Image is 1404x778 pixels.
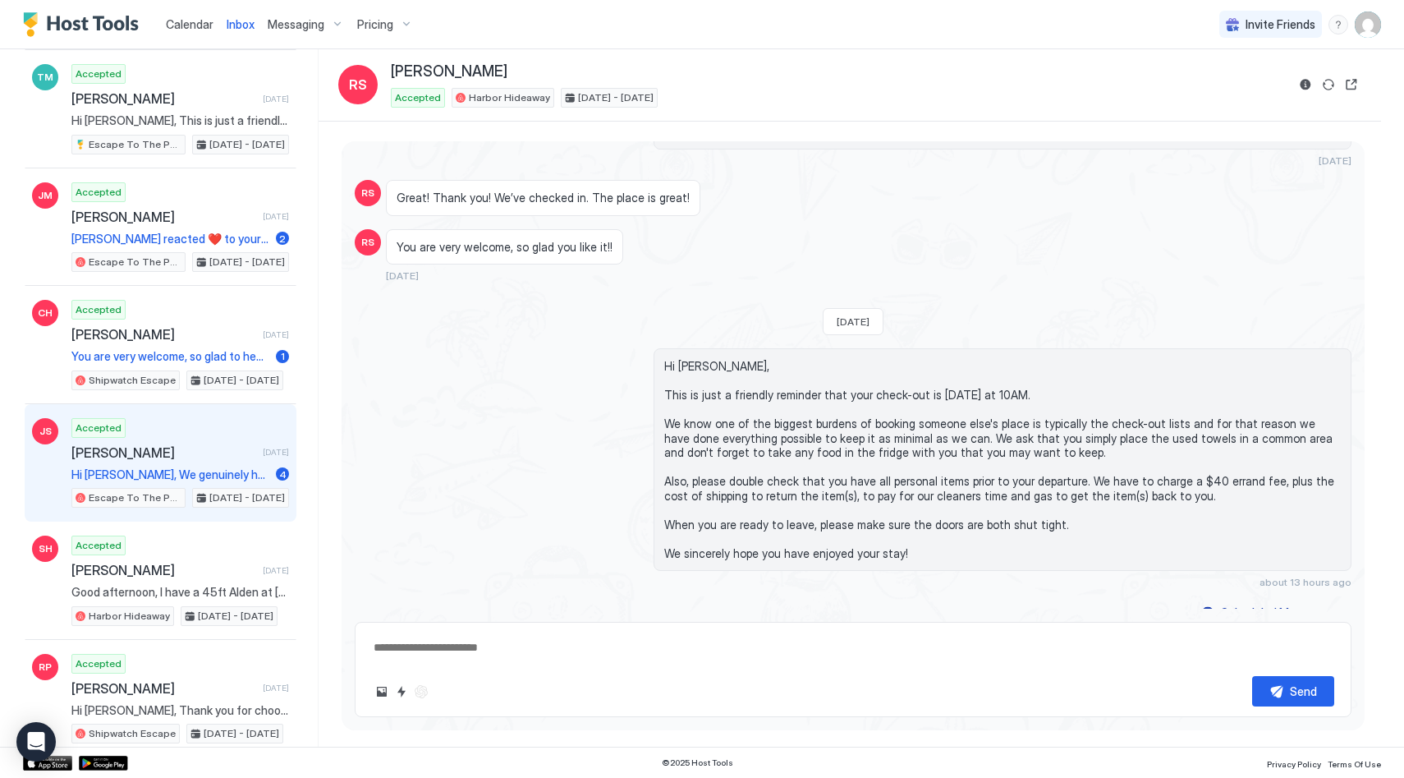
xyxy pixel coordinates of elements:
[227,16,255,33] a: Inbox
[71,585,289,600] span: Good afternoon, I have a 45ft Alden at [GEOGRAPHIC_DATA] and I’m here for a couple days before I ...
[204,373,279,388] span: [DATE] - [DATE]
[1328,759,1381,769] span: Terms Of Use
[39,541,53,556] span: SH
[1290,683,1317,700] div: Send
[279,468,287,481] span: 4
[1259,576,1351,588] span: about 13 hours ago
[209,490,285,505] span: [DATE] - [DATE]
[361,235,374,250] span: RS
[1355,12,1381,38] div: User profile
[71,349,269,364] span: You are very welcome, so glad to hear that!
[279,232,286,245] span: 2
[1252,676,1334,707] button: Send
[38,306,53,320] span: CH
[1342,75,1361,94] button: Open reservation
[386,269,419,282] span: [DATE]
[1296,75,1315,94] button: Reservation information
[209,137,285,152] span: [DATE] - [DATE]
[664,359,1341,560] span: Hi [PERSON_NAME], This is just a friendly reminder that your check-out is [DATE] at 10AM. We know...
[76,67,122,81] span: Accepted
[71,444,256,461] span: [PERSON_NAME]
[227,17,255,31] span: Inbox
[263,211,289,222] span: [DATE]
[39,660,52,674] span: RP
[37,70,53,85] span: TM
[361,186,374,200] span: RS
[397,240,613,255] span: You are very welcome, so glad you like it!!
[1267,754,1321,771] a: Privacy Policy
[837,315,869,328] span: [DATE]
[71,467,269,482] span: Hi [PERSON_NAME], We genuinely hope you enjoyed your stay at our place and would considering book...
[166,16,213,33] a: Calendar
[89,373,176,388] span: Shipwatch Escape
[263,447,289,458] span: [DATE]
[578,90,654,105] span: [DATE] - [DATE]
[357,17,393,32] span: Pricing
[1246,17,1315,32] span: Invite Friends
[1319,154,1351,167] span: [DATE]
[209,255,285,269] span: [DATE] - [DATE]
[71,113,289,128] span: Hi [PERSON_NAME], This is just a friendly reminder that your check-out is [DATE] at 10AM. We know...
[1328,15,1348,35] div: menu
[89,726,176,741] span: Shipwatch Escape
[263,94,289,104] span: [DATE]
[16,722,56,762] div: Open Intercom Messenger
[89,490,181,505] span: Escape To The Peaks
[89,137,181,152] span: Escape To The Peaks
[38,188,53,203] span: JM
[204,726,279,741] span: [DATE] - [DATE]
[469,90,550,105] span: Harbor Hideaway
[76,421,122,435] span: Accepted
[39,424,52,439] span: JS
[263,565,289,576] span: [DATE]
[372,682,392,702] button: Upload image
[76,302,122,317] span: Accepted
[349,75,367,94] span: RS
[89,609,170,624] span: Harbor Hideaway
[268,17,324,32] span: Messaging
[71,90,256,107] span: [PERSON_NAME]
[1267,759,1321,769] span: Privacy Policy
[198,609,273,624] span: [DATE] - [DATE]
[71,326,256,343] span: [PERSON_NAME]
[281,350,285,362] span: 1
[76,185,122,200] span: Accepted
[89,255,181,269] span: Escape To The Peaks
[71,232,269,246] span: [PERSON_NAME] reacted ❤️ to your message "Oh and we do provide 2 self inflating queen sized air m...
[76,538,122,553] span: Accepted
[71,562,256,578] span: [PERSON_NAME]
[1199,601,1351,624] button: Scheduled Messages
[395,90,441,105] span: Accepted
[397,191,690,205] span: Great! Thank you! We’ve checked in. The place is great!
[76,656,122,671] span: Accepted
[79,756,128,771] a: Google Play Store
[71,680,256,697] span: [PERSON_NAME]
[1221,604,1333,621] div: Scheduled Messages
[392,682,411,702] button: Quick reply
[662,757,733,768] span: © 2025 Host Tools
[263,329,289,340] span: [DATE]
[71,209,256,225] span: [PERSON_NAME]
[23,12,146,37] a: Host Tools Logo
[166,17,213,31] span: Calendar
[263,683,289,693] span: [DATE]
[1328,754,1381,771] a: Terms Of Use
[23,756,72,771] a: App Store
[391,62,507,81] span: [PERSON_NAME]
[1319,75,1338,94] button: Sync reservation
[71,703,289,718] span: Hi [PERSON_NAME], Thank you for choosing our condo (Shipwatch Escape) for your trip to [GEOGRAPHI...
